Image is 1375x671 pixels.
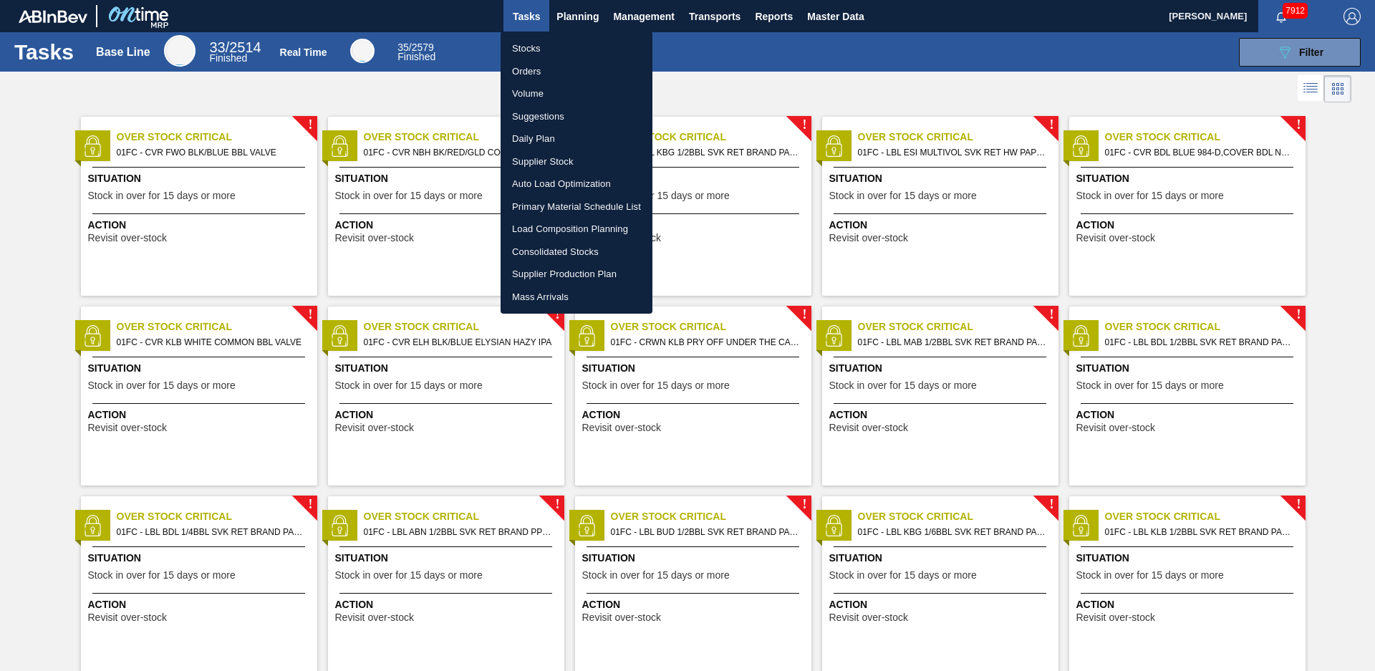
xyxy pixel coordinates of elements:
a: Auto Load Optimization [501,173,652,195]
a: Mass Arrivals [501,286,652,309]
a: Daily Plan [501,127,652,150]
a: Consolidated Stocks [501,241,652,264]
a: Orders [501,60,652,83]
a: Suggestions [501,105,652,128]
a: Primary Material Schedule List [501,195,652,218]
a: Supplier Stock [501,150,652,173]
a: Volume [501,82,652,105]
a: Supplier Production Plan [501,263,652,286]
a: Load Composition Planning [501,218,652,241]
a: Stocks [501,37,652,60]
